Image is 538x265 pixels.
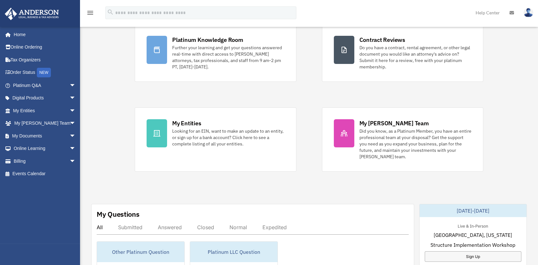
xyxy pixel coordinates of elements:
[97,224,103,230] div: All
[4,117,85,130] a: My [PERSON_NAME] Teamarrow_drop_down
[197,224,214,230] div: Closed
[524,8,533,17] img: User Pic
[4,53,85,66] a: Tax Organizers
[4,142,85,155] a: Online Learningarrow_drop_down
[359,36,405,44] div: Contract Reviews
[69,142,82,155] span: arrow_drop_down
[434,231,512,239] span: [GEOGRAPHIC_DATA], [US_STATE]
[86,11,94,17] a: menu
[3,8,61,20] img: Anderson Advisors Platinum Portal
[69,155,82,168] span: arrow_drop_down
[135,24,296,82] a: Platinum Knowledge Room Further your learning and get your questions answered real-time with dire...
[97,242,184,262] div: Other Platinum Question
[158,224,182,230] div: Answered
[359,44,471,70] div: Do you have a contract, rental agreement, or other legal document you would like an attorney's ad...
[4,66,85,79] a: Order StatusNEW
[4,104,85,117] a: My Entitiesarrow_drop_down
[69,92,82,105] span: arrow_drop_down
[107,9,114,16] i: search
[4,155,85,168] a: Billingarrow_drop_down
[172,119,201,127] div: My Entities
[37,68,51,77] div: NEW
[69,129,82,143] span: arrow_drop_down
[172,128,284,147] div: Looking for an EIN, want to make an update to an entity, or sign up for a bank account? Click her...
[4,41,85,54] a: Online Ordering
[229,224,247,230] div: Normal
[430,241,515,249] span: Structure Implementation Workshop
[359,128,471,160] div: Did you know, as a Platinum Member, you have an entire professional team at your disposal? Get th...
[69,117,82,130] span: arrow_drop_down
[322,24,483,82] a: Contract Reviews Do you have a contract, rental agreement, or other legal document you would like...
[4,79,85,92] a: Platinum Q&Aarrow_drop_down
[425,251,521,262] a: Sign Up
[97,209,140,219] div: My Questions
[86,9,94,17] i: menu
[135,107,296,172] a: My Entities Looking for an EIN, want to make an update to an entity, or sign up for a bank accoun...
[4,92,85,105] a: Digital Productsarrow_drop_down
[359,119,429,127] div: My [PERSON_NAME] Team
[190,242,277,262] div: Platinum LLC Question
[420,204,526,217] div: [DATE]-[DATE]
[262,224,287,230] div: Expedited
[69,104,82,117] span: arrow_drop_down
[322,107,483,172] a: My [PERSON_NAME] Team Did you know, as a Platinum Member, you have an entire professional team at...
[172,44,284,70] div: Further your learning and get your questions answered real-time with direct access to [PERSON_NAM...
[172,36,243,44] div: Platinum Knowledge Room
[69,79,82,92] span: arrow_drop_down
[4,28,82,41] a: Home
[453,222,493,229] div: Live & In-Person
[118,224,142,230] div: Submitted
[4,168,85,180] a: Events Calendar
[4,129,85,142] a: My Documentsarrow_drop_down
